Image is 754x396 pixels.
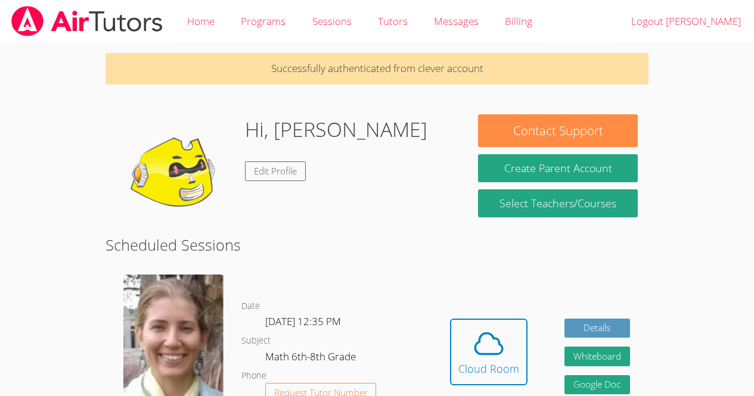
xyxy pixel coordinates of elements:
[106,233,648,256] h2: Scheduled Sessions
[241,299,260,314] dt: Date
[478,114,637,147] button: Contact Support
[10,6,164,36] img: airtutors_banner-c4298cdbf04f3fff15de1276eac7730deb9818008684d7c2e4769d2f7ddbe033.png
[450,319,528,385] button: Cloud Room
[564,375,630,395] a: Google Doc
[106,53,648,85] p: Successfully authenticated from clever account
[265,314,341,328] span: [DATE] 12:35 PM
[478,189,637,217] a: Select Teachers/Courses
[245,161,306,181] a: Edit Profile
[458,360,519,377] div: Cloud Room
[241,369,266,383] dt: Phone
[564,319,630,338] a: Details
[245,114,427,145] h1: Hi, [PERSON_NAME]
[116,114,235,233] img: default.png
[265,348,358,369] dd: Math 6th-8th Grade
[478,154,637,182] button: Create Parent Account
[434,14,479,28] span: Messages
[241,333,271,348] dt: Subject
[564,347,630,366] button: Whiteboard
